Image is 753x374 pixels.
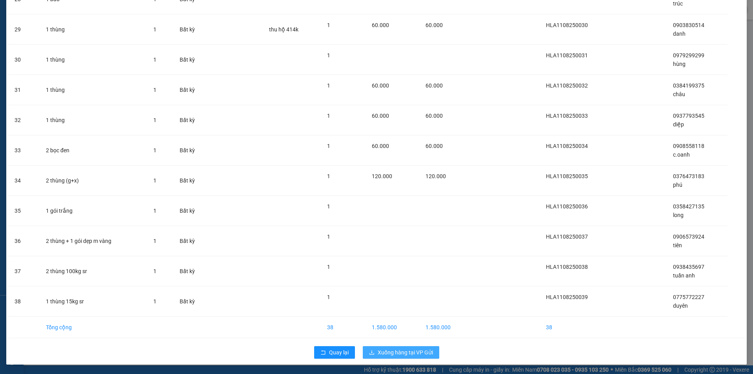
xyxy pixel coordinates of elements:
[378,348,433,357] span: Xuống hàng tại VP Gửi
[673,203,704,210] span: 0358427135
[327,264,330,270] span: 1
[673,212,684,218] span: long
[40,166,147,196] td: 2 thùng (g+x)
[173,105,212,135] td: Bất kỳ
[321,317,366,338] td: 38
[173,286,212,317] td: Bất kỳ
[673,151,690,158] span: c.oanh
[372,113,389,119] span: 60.000
[673,182,682,188] span: phú
[673,272,695,279] span: tuấn anh
[546,203,588,210] span: HLA1108250036
[40,45,147,75] td: 1 thùng
[546,294,588,300] span: HLA1108250039
[8,256,40,286] td: 37
[673,264,704,270] span: 0938435697
[673,143,704,149] span: 0908558118
[173,75,212,105] td: Bất kỳ
[153,57,156,63] span: 1
[8,75,40,105] td: 31
[673,303,688,309] span: duyên
[173,166,212,196] td: Bất kỳ
[8,196,40,226] td: 35
[546,143,588,149] span: HLA1108250034
[153,87,156,93] span: 1
[673,52,704,58] span: 0979299299
[8,105,40,135] td: 32
[40,105,147,135] td: 1 thùng
[546,82,588,89] span: HLA1108250032
[153,147,156,153] span: 1
[673,234,704,240] span: 0906573924
[426,113,443,119] span: 60.000
[372,143,389,149] span: 60.000
[673,173,704,179] span: 0376473183
[327,52,330,58] span: 1
[372,173,392,179] span: 120.000
[327,173,330,179] span: 1
[673,31,686,37] span: danh
[673,82,704,89] span: 0384199375
[153,298,156,305] span: 1
[546,173,588,179] span: HLA1108250035
[173,256,212,286] td: Bất kỳ
[327,234,330,240] span: 1
[426,82,443,89] span: 60.000
[314,346,355,359] button: rollbackQuay lại
[673,121,684,128] span: diệp
[673,22,704,28] span: 0903830514
[327,22,330,28] span: 1
[173,135,212,166] td: Bất kỳ
[546,22,588,28] span: HLA1108250030
[366,317,419,338] td: 1.580.000
[8,166,40,196] td: 34
[153,208,156,214] span: 1
[372,82,389,89] span: 60.000
[426,143,443,149] span: 60.000
[40,135,147,166] td: 2 bọc đen
[673,294,704,300] span: 0775772227
[40,75,147,105] td: 1 thùng
[546,264,588,270] span: HLA1108250038
[153,117,156,123] span: 1
[673,0,683,7] span: trúc
[540,317,615,338] td: 38
[173,15,212,45] td: Bất kỳ
[8,135,40,166] td: 33
[673,91,685,97] span: châu
[173,226,212,256] td: Bất kỳ
[546,234,588,240] span: HLA1108250037
[673,113,704,119] span: 0937793545
[153,26,156,33] span: 1
[153,177,156,184] span: 1
[153,238,156,244] span: 1
[327,294,330,300] span: 1
[372,22,389,28] span: 60.000
[426,173,446,179] span: 120.000
[173,196,212,226] td: Bất kỳ
[546,52,588,58] span: HLA1108250031
[673,242,682,248] span: tiên
[673,61,686,67] span: hùng
[327,143,330,149] span: 1
[546,113,588,119] span: HLA1108250033
[320,350,326,356] span: rollback
[40,15,147,45] td: 1 thùng
[8,286,40,317] td: 38
[329,348,349,357] span: Quay lại
[153,268,156,274] span: 1
[8,15,40,45] td: 29
[40,317,147,338] td: Tổng cộng
[419,317,471,338] td: 1.580.000
[363,346,439,359] button: downloadXuống hàng tại VP Gửi
[426,22,443,28] span: 60.000
[327,203,330,210] span: 1
[8,226,40,256] td: 36
[40,286,147,317] td: 1 thùng 15kg sr
[327,82,330,89] span: 1
[369,350,375,356] span: download
[40,196,147,226] td: 1 gói trắng
[269,26,298,33] span: thu hộ 414k
[173,45,212,75] td: Bất kỳ
[327,113,330,119] span: 1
